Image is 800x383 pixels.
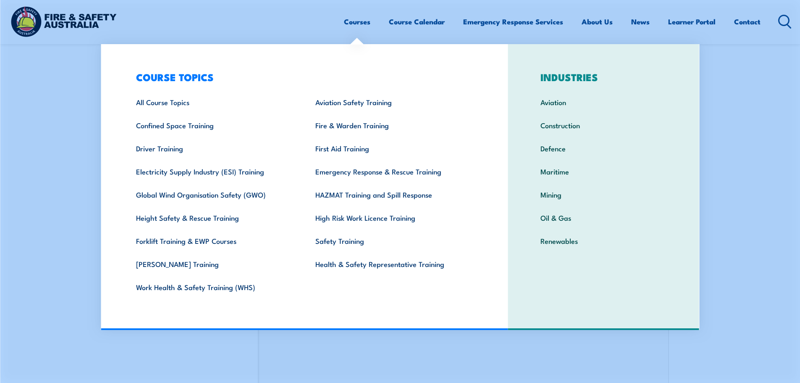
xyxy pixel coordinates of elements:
[123,71,482,83] h3: COURSE TOPICS
[527,229,680,252] a: Renewables
[302,252,482,275] a: Health & Safety Representative Training
[734,11,761,33] a: Contact
[527,71,680,83] h3: INDUSTRIES
[302,160,482,183] a: Emergency Response & Rescue Training
[302,229,482,252] a: Safety Training
[123,275,302,298] a: Work Health & Safety Training (WHS)
[123,229,302,252] a: Forklift Training & EWP Courses
[463,11,563,33] a: Emergency Response Services
[631,11,650,33] a: News
[123,252,302,275] a: [PERSON_NAME] Training
[527,183,680,206] a: Mining
[302,183,482,206] a: HAZMAT Training and Spill Response
[302,137,482,160] a: First Aid Training
[527,160,680,183] a: Maritime
[123,183,302,206] a: Global Wind Organisation Safety (GWO)
[123,137,302,160] a: Driver Training
[668,11,716,33] a: Learner Portal
[123,90,302,114] a: All Course Topics
[582,11,613,33] a: About Us
[123,114,302,137] a: Confined Space Training
[302,90,482,114] a: Aviation Safety Training
[123,206,302,229] a: Height Safety & Rescue Training
[527,137,680,160] a: Defence
[302,114,482,137] a: Fire & Warden Training
[344,11,370,33] a: Courses
[527,90,680,114] a: Aviation
[527,206,680,229] a: Oil & Gas
[389,11,445,33] a: Course Calendar
[123,160,302,183] a: Electricity Supply Industry (ESI) Training
[527,114,680,137] a: Construction
[302,206,482,229] a: High Risk Work Licence Training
